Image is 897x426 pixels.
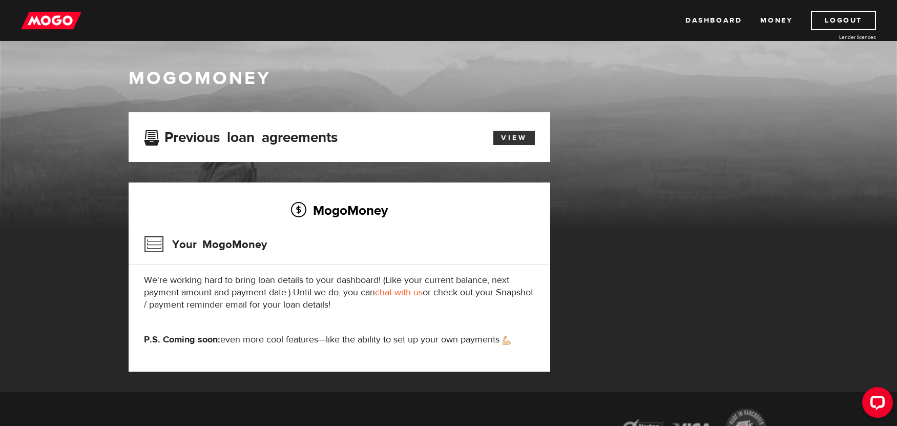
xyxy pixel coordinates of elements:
a: Money [760,11,792,30]
h1: MogoMoney [129,68,769,89]
a: View [493,131,535,145]
p: We're working hard to bring loan details to your dashboard! (Like your current balance, next paym... [144,274,535,311]
h2: MogoMoney [144,199,535,221]
a: Dashboard [685,11,742,30]
a: Lender licences [799,33,876,41]
a: Logout [811,11,876,30]
h3: Previous loan agreements [144,129,338,143]
img: mogo_logo-11ee424be714fa7cbb0f0f49df9e16ec.png [21,11,81,30]
a: chat with us [375,287,423,298]
h3: Your MogoMoney [144,231,267,258]
strong: P.S. Coming soon: [144,334,220,346]
img: strong arm emoji [503,336,511,345]
iframe: LiveChat chat widget [854,383,897,426]
p: even more cool features—like the ability to set up your own payments [144,334,535,346]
